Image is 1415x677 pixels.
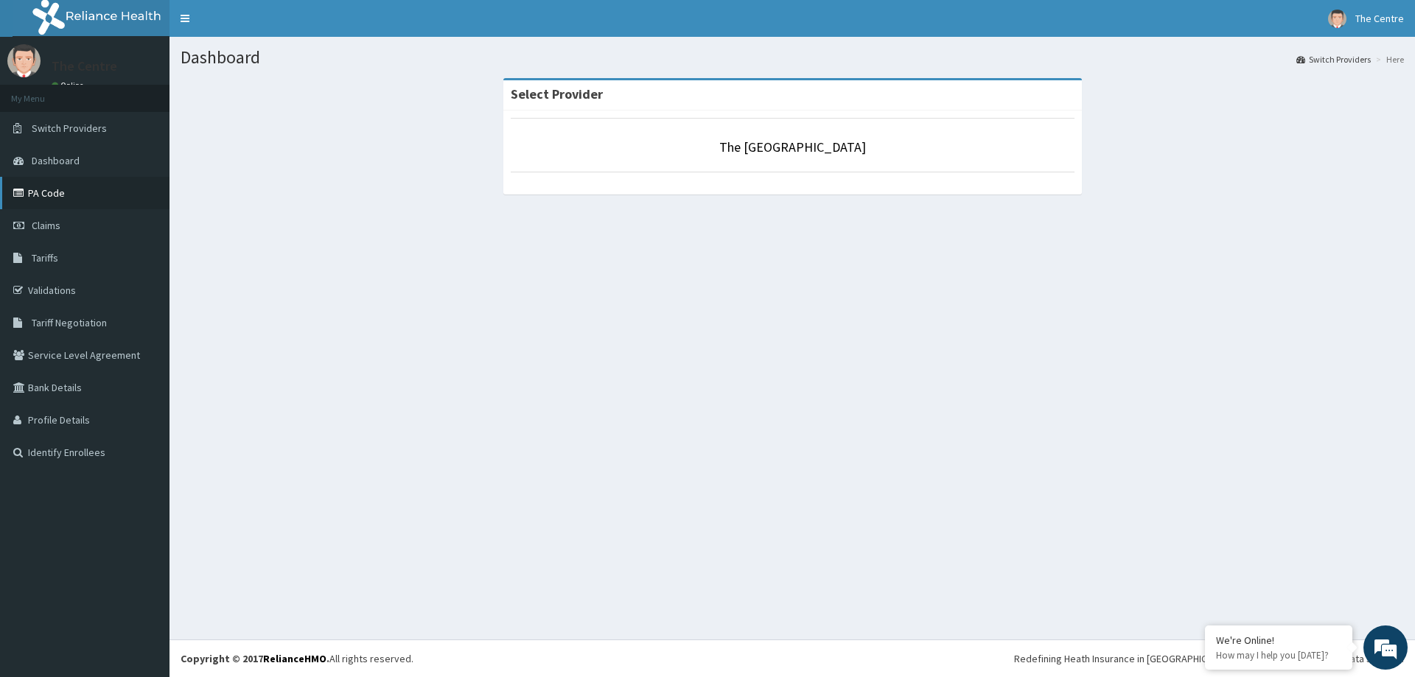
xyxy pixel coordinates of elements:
[7,44,41,77] img: User Image
[181,652,329,665] strong: Copyright © 2017 .
[1216,649,1341,662] p: How may I help you today?
[32,154,80,167] span: Dashboard
[1355,12,1404,25] span: The Centre
[1372,53,1404,66] li: Here
[181,48,1404,67] h1: Dashboard
[719,138,866,155] a: The [GEOGRAPHIC_DATA]
[32,251,58,264] span: Tariffs
[1216,634,1341,647] div: We're Online!
[52,80,87,91] a: Online
[511,85,603,102] strong: Select Provider
[170,639,1415,677] footer: All rights reserved.
[1014,651,1404,666] div: Redefining Heath Insurance in [GEOGRAPHIC_DATA] using Telemedicine and Data Science!
[263,652,326,665] a: RelianceHMO
[1328,10,1346,28] img: User Image
[32,316,107,329] span: Tariff Negotiation
[32,219,60,232] span: Claims
[32,122,107,135] span: Switch Providers
[52,60,117,73] p: The Centre
[1296,53,1371,66] a: Switch Providers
